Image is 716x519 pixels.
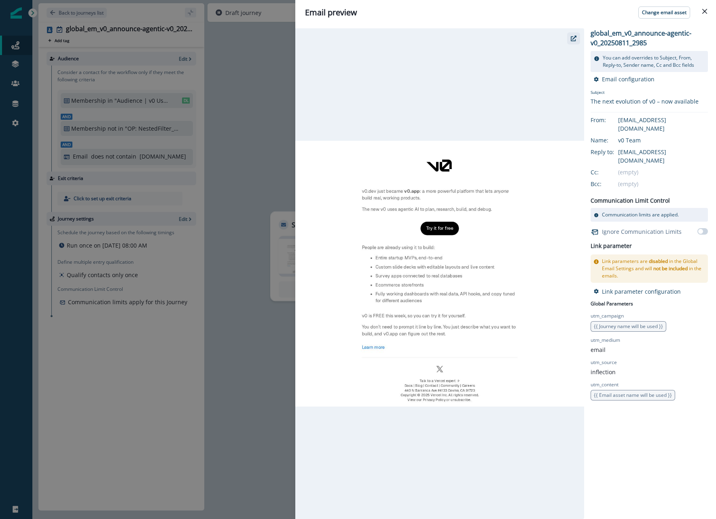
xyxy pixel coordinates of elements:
div: v0 Team [618,136,708,144]
p: Communication Limit Control [591,196,670,205]
p: Global Parameters [591,299,633,307]
div: Reply to: [591,148,631,156]
p: Communication limits are applied. [602,211,679,218]
div: Name: [591,136,631,144]
button: Change email asset [638,6,690,19]
div: The next evolution of v0 – now available [591,97,699,106]
p: global_em_v0_announce-agentic-v0_20250811_2985 [591,28,708,48]
p: You can add overrides to Subject, From, Reply-to, Sender name, Cc and Bcc fields [603,54,705,69]
p: Subject [591,89,699,97]
div: [EMAIL_ADDRESS][DOMAIN_NAME] [618,148,708,165]
span: disabled [649,258,668,265]
p: inflection [591,368,616,376]
span: {{ Email asset name will be used }} [594,392,672,398]
p: Change email asset [642,10,686,15]
p: utm_medium [591,337,620,344]
p: email [591,345,606,354]
p: Link parameter configuration [602,288,681,295]
button: Email configuration [594,75,655,83]
p: Ignore Communication Limits [602,227,682,236]
p: utm_content [591,381,619,388]
div: From: [591,116,631,124]
div: (empty) [618,168,708,176]
p: Email configuration [602,75,655,83]
button: Close [698,5,711,18]
div: Bcc: [591,180,631,188]
button: Link parameter configuration [594,288,681,295]
p: Link parameters are in the Global Email Settings and will in the emails. [602,258,705,280]
img: email asset unavailable [295,141,584,407]
p: utm_source [591,359,617,366]
span: {{ Journey name will be used }} [594,323,663,330]
span: not be included [653,265,688,272]
p: utm_campaign [591,312,624,320]
div: Email preview [305,6,706,19]
h2: Link parameter [591,241,632,251]
div: [EMAIL_ADDRESS][DOMAIN_NAME] [618,116,708,133]
div: Cc: [591,168,631,176]
div: (empty) [618,180,708,188]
